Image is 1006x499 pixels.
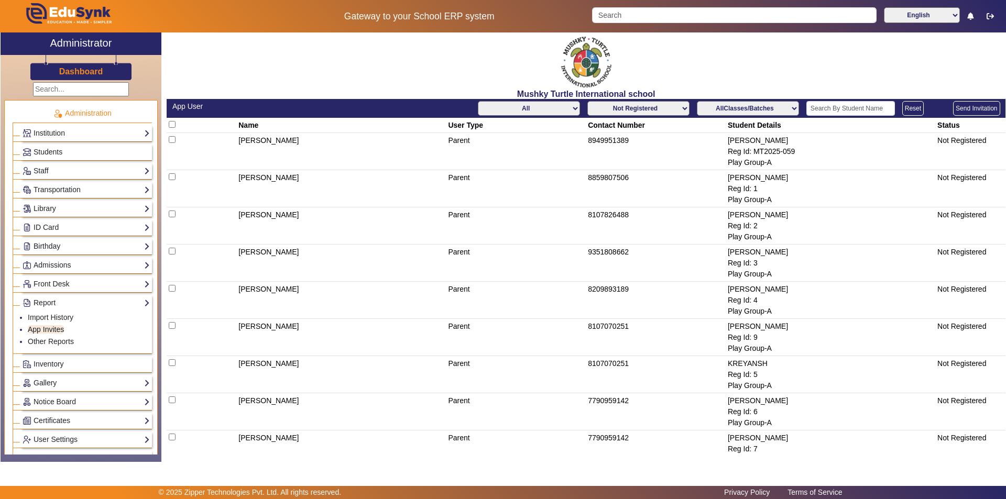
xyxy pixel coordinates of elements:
[728,231,934,242] div: Play Group-A
[560,35,613,89] img: f2cfa3ea-8c3d-4776-b57d-4b8cb03411bc
[237,118,446,133] th: Name
[728,183,934,194] div: Reg Id: 1
[902,101,924,116] button: Reset
[28,337,74,346] a: Other Reports
[586,393,726,430] td: 7790959142
[167,89,1005,99] h2: Mushky Turtle International school
[726,118,935,133] th: Student Details
[586,356,726,393] td: 8107070251
[728,295,934,306] div: Reg Id: 4
[936,282,1005,319] td: Not Registered
[237,133,446,170] td: [PERSON_NAME]
[446,430,586,468] td: Parent
[782,485,847,499] a: Terms of Service
[586,245,726,282] td: 9351808662
[728,358,934,369] div: KREYANSH
[237,282,446,319] td: [PERSON_NAME]
[50,37,112,49] h2: Administrator
[728,194,934,205] div: Play Group-A
[237,207,446,245] td: [PERSON_NAME]
[237,170,446,207] td: [PERSON_NAME]
[728,172,934,183] div: [PERSON_NAME]
[728,454,934,465] div: Play Group-A
[28,313,73,321] a: Import History
[23,360,31,368] img: Inventory.png
[936,133,1005,170] td: Not Registered
[728,406,934,417] div: Reg Id: 6
[728,269,934,280] div: Play Group-A
[936,118,1005,133] th: Status
[257,11,581,22] h5: Gateway to your School ERP system
[237,245,446,282] td: [PERSON_NAME]
[33,82,129,96] input: Search...
[728,443,934,454] div: Reg Id: 7
[59,66,104,77] a: Dashboard
[446,282,586,319] td: Parent
[728,284,934,295] div: [PERSON_NAME]
[586,207,726,245] td: 8107826488
[34,360,64,368] span: Inventory
[728,209,934,220] div: [PERSON_NAME]
[953,101,1000,116] button: Send Invitation
[719,485,775,499] a: Privacy Policy
[446,207,586,245] td: Parent
[586,170,726,207] td: 8859807506
[446,393,586,430] td: Parent
[936,245,1005,282] td: Not Registered
[446,118,586,133] th: User Type
[728,332,934,343] div: Reg Id: 9
[586,118,726,133] th: Contact Number
[728,369,934,380] div: Reg Id: 5
[936,170,1005,207] td: Not Registered
[936,356,1005,393] td: Not Registered
[592,7,876,23] input: Search
[728,417,934,428] div: Play Group-A
[446,356,586,393] td: Parent
[237,393,446,430] td: [PERSON_NAME]
[728,258,934,269] div: Reg Id: 3
[446,319,586,356] td: Parent
[34,148,62,156] span: Students
[446,170,586,207] td: Parent
[1,32,161,55] a: Administrator
[172,101,581,112] div: App User
[586,133,726,170] td: 8949951389
[728,135,934,146] div: [PERSON_NAME]
[446,133,586,170] td: Parent
[728,306,934,317] div: Play Group-A
[936,207,1005,245] td: Not Registered
[936,393,1005,430] td: Not Registered
[446,245,586,282] td: Parent
[728,220,934,231] div: Reg Id: 2
[237,319,446,356] td: [PERSON_NAME]
[23,358,150,370] a: Inventory
[53,109,62,118] img: Administration.png
[13,108,152,119] p: Administration
[237,430,446,468] td: [PERSON_NAME]
[728,146,934,157] div: Reg Id: MT2025-059
[23,148,31,156] img: Students.png
[728,343,934,354] div: Play Group-A
[728,247,934,258] div: [PERSON_NAME]
[23,146,150,158] a: Students
[586,430,726,468] td: 7790959142
[806,101,895,116] input: Search By Student Name
[728,321,934,332] div: [PERSON_NAME]
[586,282,726,319] td: 8209893189
[936,319,1005,356] td: Not Registered
[728,157,934,168] div: Play Group-A
[728,433,934,443] div: [PERSON_NAME]
[728,380,934,391] div: Play Group-A
[586,319,726,356] td: 8107070251
[728,395,934,406] div: [PERSON_NAME]
[237,356,446,393] td: [PERSON_NAME]
[59,66,103,76] h3: Dashboard
[159,487,342,498] p: © 2025 Zipper Technologies Pvt. Ltd. All rights reserved.
[28,325,64,334] a: App Invites
[936,430,1005,468] td: Not Registered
